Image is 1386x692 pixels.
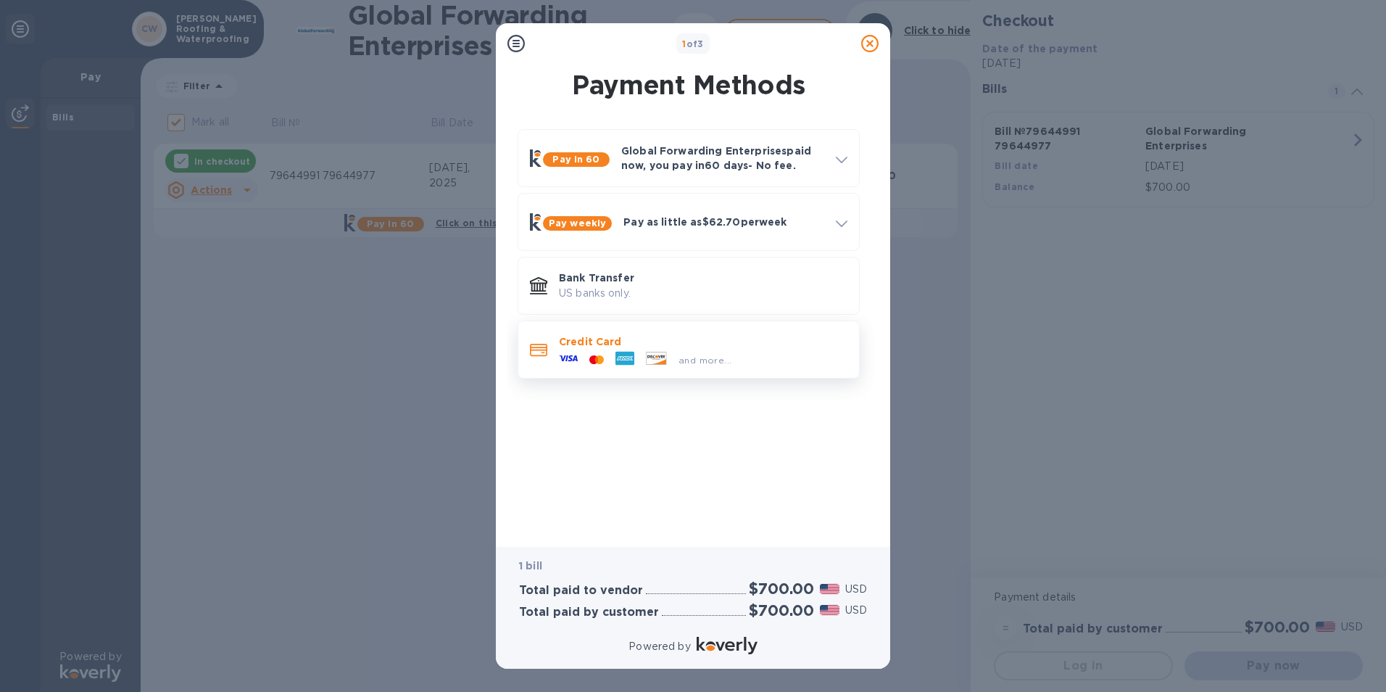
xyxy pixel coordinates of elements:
[559,286,847,301] p: US banks only.
[697,637,758,654] img: Logo
[559,271,847,285] p: Bank Transfer
[519,560,542,572] b: 1 bill
[845,603,867,618] p: USD
[682,38,686,49] span: 1
[519,584,643,598] h3: Total paid to vendor
[749,580,814,598] h2: $700.00
[628,639,690,654] p: Powered by
[820,584,839,594] img: USD
[519,606,659,619] h3: Total paid by customer
[679,355,731,366] span: and more...
[552,154,599,165] b: Pay in 60
[623,215,824,229] p: Pay as little as $62.70 per week
[559,334,847,349] p: Credit Card
[820,605,839,615] img: USD
[549,218,606,228] b: Pay weekly
[515,70,863,100] h1: Payment Methods
[749,601,814,619] h2: $700.00
[845,582,867,597] p: USD
[682,38,704,49] b: of 3
[621,144,824,173] p: Global Forwarding Enterprises paid now, you pay in 60 days - No fee.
